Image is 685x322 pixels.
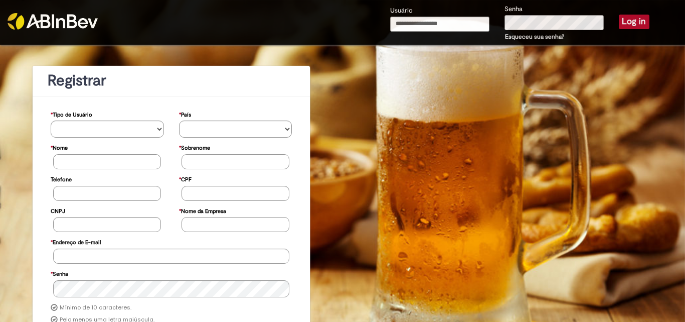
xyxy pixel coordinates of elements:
label: CNPJ [51,203,65,218]
button: Log in [619,15,649,29]
label: Mínimo de 10 caracteres. [60,304,131,312]
label: Sobrenome [179,140,210,154]
label: País [179,106,191,121]
a: Esqueceu sua senha? [505,33,564,41]
label: Tipo de Usuário [51,106,92,121]
label: CPF [179,171,192,186]
label: Usuário [390,6,413,16]
label: Senha [504,5,523,14]
label: Telefone [51,171,72,186]
label: Nome da Empresa [179,203,226,218]
img: ABInbev-white.png [8,13,98,30]
h1: Registrar [48,72,295,89]
label: Endereço de E-mail [51,234,101,249]
label: Senha [51,266,68,280]
label: Nome [51,140,68,154]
